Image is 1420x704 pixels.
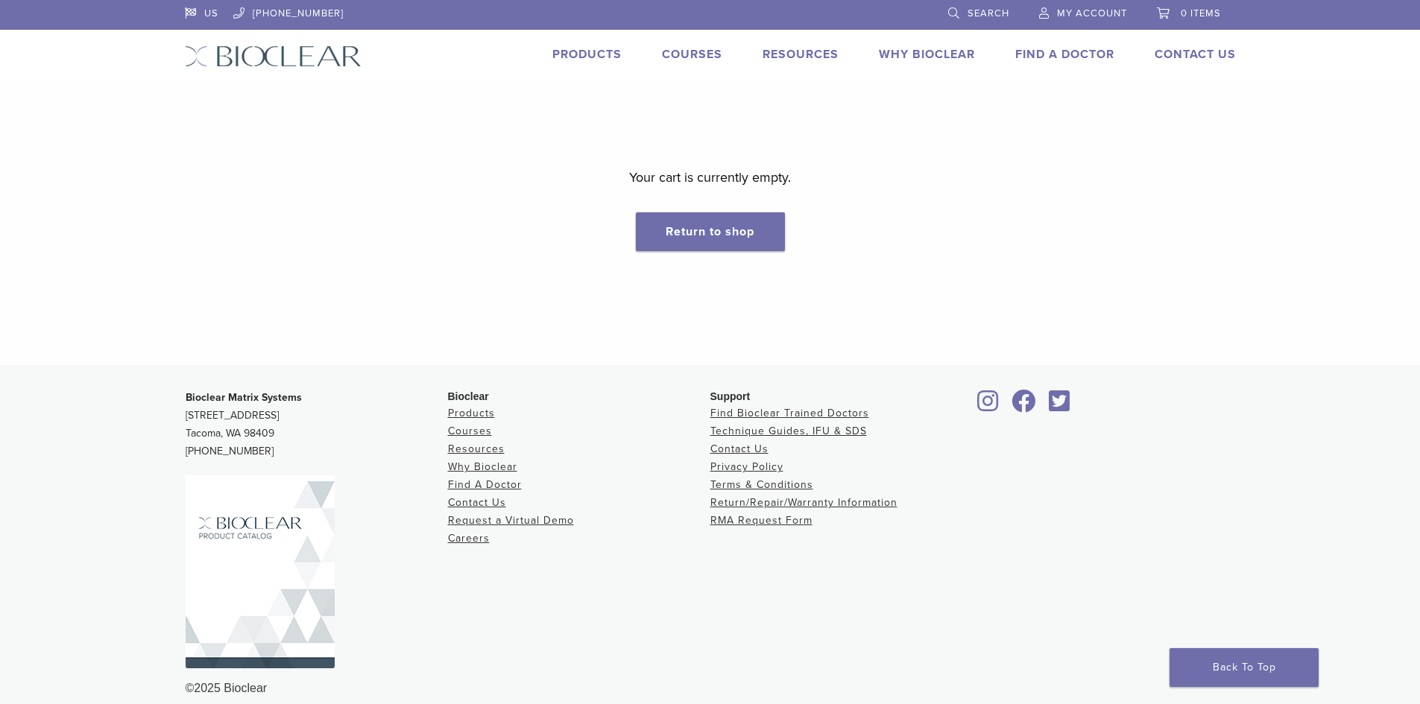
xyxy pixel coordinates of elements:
[1057,7,1127,19] span: My Account
[710,514,812,527] a: RMA Request Form
[448,478,522,491] a: Find A Doctor
[186,391,302,404] strong: Bioclear Matrix Systems
[710,478,813,491] a: Terms & Conditions
[629,166,791,188] p: Your cart is currently empty.
[710,407,869,419] a: Find Bioclear Trained Doctors
[186,475,335,668] img: Bioclear
[448,390,489,402] span: Bioclear
[185,45,362,67] img: Bioclear
[879,47,975,62] a: Why Bioclear
[662,47,722,62] a: Courses
[448,514,574,527] a: Request a Virtual Demo
[552,47,622,62] a: Products
[1155,47,1236,62] a: Contact Us
[710,496,897,509] a: Return/Repair/Warranty Information
[186,389,448,460] p: [STREET_ADDRESS] Tacoma, WA 98409 [PHONE_NUMBER]
[186,679,1235,697] div: ©2025 Bioclear
[448,425,492,437] a: Courses
[710,425,867,437] a: Technique Guides, IFU & SDS
[763,47,839,62] a: Resources
[448,496,506,509] a: Contact Us
[968,7,1009,19] span: Search
[1015,47,1114,62] a: Find A Doctor
[710,390,751,402] span: Support
[710,443,769,455] a: Contact Us
[448,407,495,419] a: Products
[973,399,1004,413] a: Bioclear
[1044,399,1076,413] a: Bioclear
[448,460,517,473] a: Why Bioclear
[448,443,505,455] a: Resources
[1181,7,1221,19] span: 0 items
[710,460,783,473] a: Privacy Policy
[448,532,490,545] a: Careers
[636,212,785,251] a: Return to shop
[1170,648,1319,687] a: Back To Top
[1007,399,1041,413] a: Bioclear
